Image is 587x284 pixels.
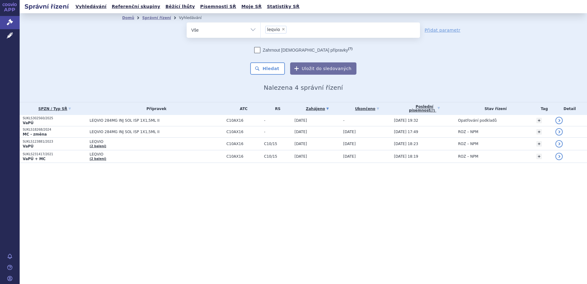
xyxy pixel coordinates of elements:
[250,62,285,75] button: Hledat
[455,102,533,115] th: Stav řízení
[223,102,261,115] th: ATC
[90,152,224,156] span: LEQVIO
[343,105,391,113] a: Ukončeno
[90,157,106,160] a: (2 balení)
[536,141,542,147] a: +
[264,142,291,146] span: C10/15
[343,118,344,123] span: -
[23,152,87,156] p: SUKLS231417/2021
[23,116,87,120] p: SUKLS302560/2025
[264,84,343,91] span: Nalezena 4 správní řízení
[239,2,263,11] a: Moje SŘ
[536,129,542,135] a: +
[90,144,106,148] a: (2 balení)
[23,121,33,125] strong: VaPÚ
[394,154,418,159] span: [DATE] 18:19
[226,130,261,134] span: C10AX16
[264,130,291,134] span: -
[343,142,356,146] span: [DATE]
[555,117,563,124] a: detail
[394,102,455,115] a: Poslednípísemnost(?)
[536,154,542,159] a: +
[294,105,340,113] a: Zahájeno
[74,2,108,11] a: Vyhledávání
[179,13,210,22] li: Vyhledávání
[294,118,307,123] span: [DATE]
[23,157,45,161] strong: VaPÚ + MC
[394,142,418,146] span: [DATE] 18:23
[254,47,352,53] label: Zahrnout [DEMOGRAPHIC_DATA] přípravky
[23,128,87,132] p: SUKLS18268/2024
[425,27,461,33] a: Přidat parametr
[23,144,33,148] strong: VaPÚ
[122,16,134,20] a: Domů
[261,102,291,115] th: RS
[555,153,563,160] a: detail
[20,2,74,11] h2: Správní řízení
[23,132,47,136] strong: MC - změna
[264,118,291,123] span: -
[90,140,224,144] span: LEQVIO
[294,154,307,159] span: [DATE]
[555,140,563,148] a: detail
[267,27,280,32] span: leqvio
[198,2,238,11] a: Písemnosti SŘ
[343,154,356,159] span: [DATE]
[555,128,563,136] a: detail
[394,130,418,134] span: [DATE] 17:49
[458,118,497,123] span: Opatřování podkladů
[282,27,285,31] span: ×
[226,154,261,159] span: C10AX16
[142,16,171,20] a: Správní řízení
[23,105,87,113] a: SPZN / Typ SŘ
[226,142,261,146] span: C10AX16
[458,142,478,146] span: ROZ – NPM
[90,118,224,123] span: LEQVIO 284MG INJ SOL ISP 1X1,5ML II
[226,118,261,123] span: C10AX16
[23,140,87,144] p: SUKLS123881/2023
[110,2,162,11] a: Referenční skupiny
[533,102,553,115] th: Tag
[458,130,478,134] span: ROZ – NPM
[290,62,356,75] button: Uložit do sledovaných
[343,130,356,134] span: [DATE]
[288,26,292,33] input: leqvio
[294,130,307,134] span: [DATE]
[348,47,352,51] abbr: (?)
[90,130,224,134] span: LEQVIO 284MG INJ SOL ISP 1X1,5ML II
[552,102,587,115] th: Detail
[87,102,224,115] th: Přípravek
[394,118,418,123] span: [DATE] 19:32
[264,154,291,159] span: C10/15
[458,154,478,159] span: ROZ – NPM
[164,2,197,11] a: Běžící lhůty
[265,2,301,11] a: Statistiky SŘ
[294,142,307,146] span: [DATE]
[536,118,542,123] a: +
[430,109,435,112] abbr: (?)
